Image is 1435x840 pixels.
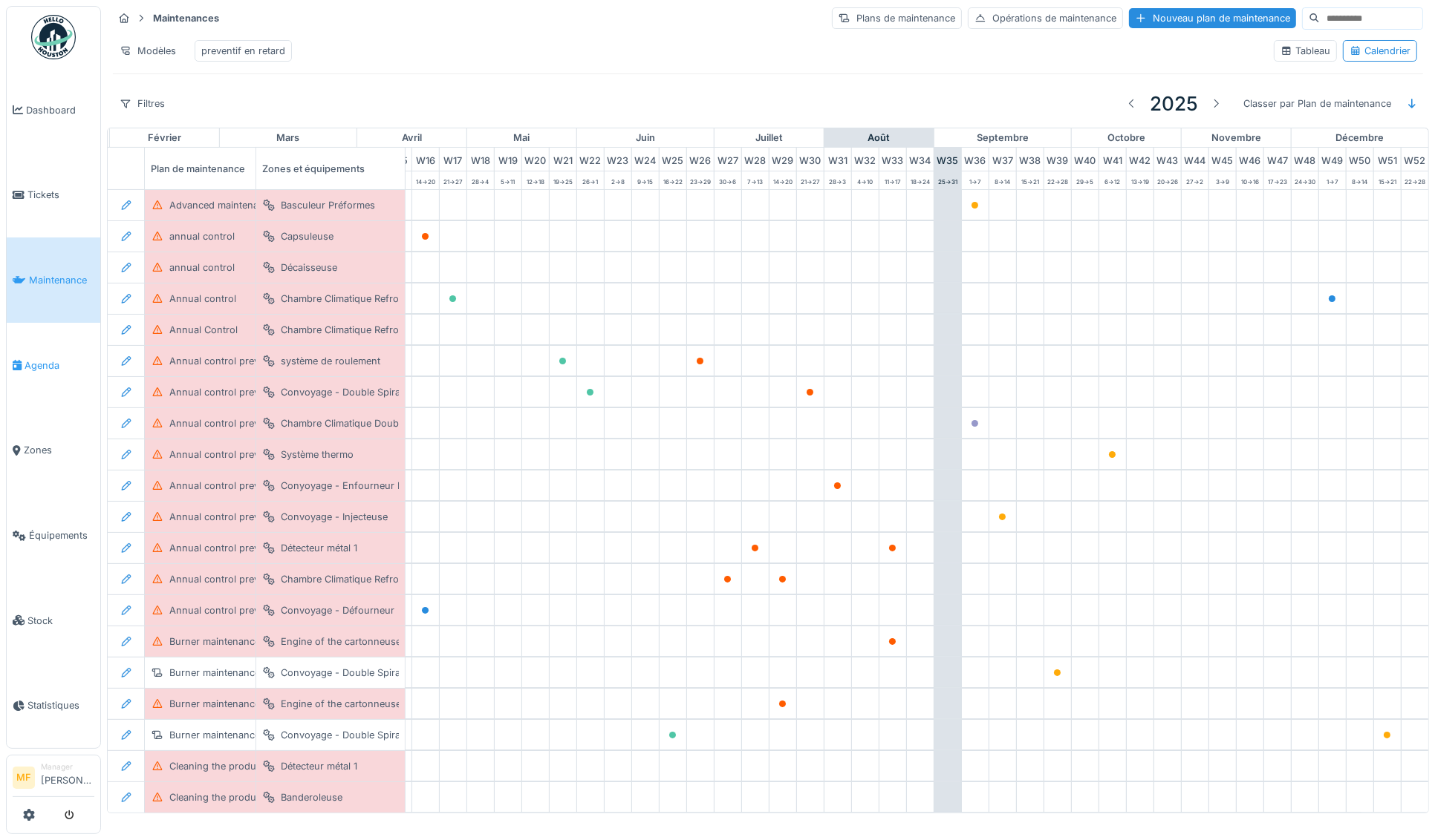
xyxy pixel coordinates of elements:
[26,103,94,117] span: Dashboard
[632,171,659,189] div: 9 -> 15
[824,148,851,171] div: W 31
[467,148,494,171] div: W 18
[29,528,94,542] span: Équipements
[7,68,100,153] a: Dashboard
[412,148,439,171] div: W 16
[1402,171,1428,189] div: 22 -> 28
[281,198,375,212] div: Basculeur Préformes
[962,171,989,189] div: 1 -> 7
[1099,171,1126,189] div: 6 -> 12
[281,354,380,368] div: système de roulement
[281,728,413,742] div: Convoyage - Double Spirales
[1237,93,1398,114] div: Classer par Plan de maintenance
[281,697,401,711] div: Engine of the cartonneuse
[1017,148,1044,171] div: W 38
[169,697,282,711] div: Burner maintenance plan
[1347,171,1373,189] div: 8 -> 14
[169,479,286,493] div: Annual control preventive
[169,292,236,306] div: Annual control
[24,443,94,457] span: Zones
[169,354,286,368] div: Annual control preventive
[256,148,405,189] div: Zones et équipements
[113,93,172,114] div: Filtres
[1017,171,1044,189] div: 15 -> 21
[220,128,357,148] div: mars
[824,128,934,148] div: août
[169,229,235,243] div: annual control
[1319,171,1346,189] div: 1 -> 7
[968,7,1123,29] div: Opérations de maintenance
[1154,148,1181,171] div: W 43
[281,603,394,617] div: Convoyage - Défourneur
[1154,171,1181,189] div: 20 -> 26
[169,510,286,524] div: Annual control preventive
[169,634,282,649] div: Burner maintenance plan
[715,148,741,171] div: W 27
[934,148,961,171] div: W 35
[169,260,235,275] div: annual control
[1182,128,1291,148] div: novembre
[169,666,282,680] div: Burner maintenance plan
[13,761,94,797] a: MF Manager[PERSON_NAME]
[1129,8,1296,28] div: Nouveau plan de maintenance
[1292,148,1318,171] div: W 48
[879,171,906,189] div: 11 -> 17
[31,15,76,59] img: Badge_color-CXgf-gQk.svg
[824,171,851,189] div: 28 -> 3
[281,572,447,586] div: Chambre Climatique Refroidissement
[742,171,769,189] div: 7 -> 13
[7,578,100,663] a: Stock
[1044,148,1071,171] div: W 39
[1374,148,1401,171] div: W 51
[797,148,824,171] div: W 30
[632,148,659,171] div: W 24
[1350,44,1410,58] div: Calendrier
[281,759,357,773] div: Détecteur métal 1
[1072,128,1181,148] div: octobre
[1237,171,1263,189] div: 10 -> 16
[169,759,297,773] div: Cleaning the production line
[687,171,714,189] div: 23 -> 29
[660,148,686,171] div: W 25
[522,148,549,171] div: W 20
[1209,148,1236,171] div: W 45
[1099,148,1126,171] div: W 41
[169,416,286,430] div: Annual control preventive
[962,148,989,171] div: W 36
[577,128,714,148] div: juin
[147,11,225,25] strong: Maintenances
[1127,171,1153,189] div: 13 -> 19
[687,148,714,171] div: W 26
[27,188,94,202] span: Tickets
[7,663,100,749] a: Statistiques
[605,171,631,189] div: 2 -> 8
[1182,171,1208,189] div: 27 -> 2
[169,385,286,399] div: Annual control preventive
[29,273,94,287] span: Maintenance
[7,493,100,578] a: Équipements
[110,128,219,148] div: février
[769,171,796,189] div: 14 -> 20
[27,614,94,628] span: Stock
[7,408,100,493] a: Zones
[577,148,604,171] div: W 22
[1292,171,1318,189] div: 24 -> 30
[1209,171,1236,189] div: 3 -> 9
[1182,148,1208,171] div: W 44
[145,148,293,189] div: Plan de maintenance
[1402,148,1428,171] div: W 52
[769,148,796,171] div: W 29
[715,171,741,189] div: 30 -> 6
[169,603,286,617] div: Annual control preventive
[934,128,1071,148] div: septembre
[1347,148,1373,171] div: W 50
[852,171,879,189] div: 4 -> 10
[467,171,494,189] div: 28 -> 4
[41,761,94,772] div: Manager
[281,323,447,337] div: Chambre Climatique Refroidissement
[989,171,1016,189] div: 8 -> 14
[907,148,934,171] div: W 34
[281,385,413,399] div: Convoyage - Double Spirales
[832,7,962,29] div: Plans de maintenance
[1319,148,1346,171] div: W 49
